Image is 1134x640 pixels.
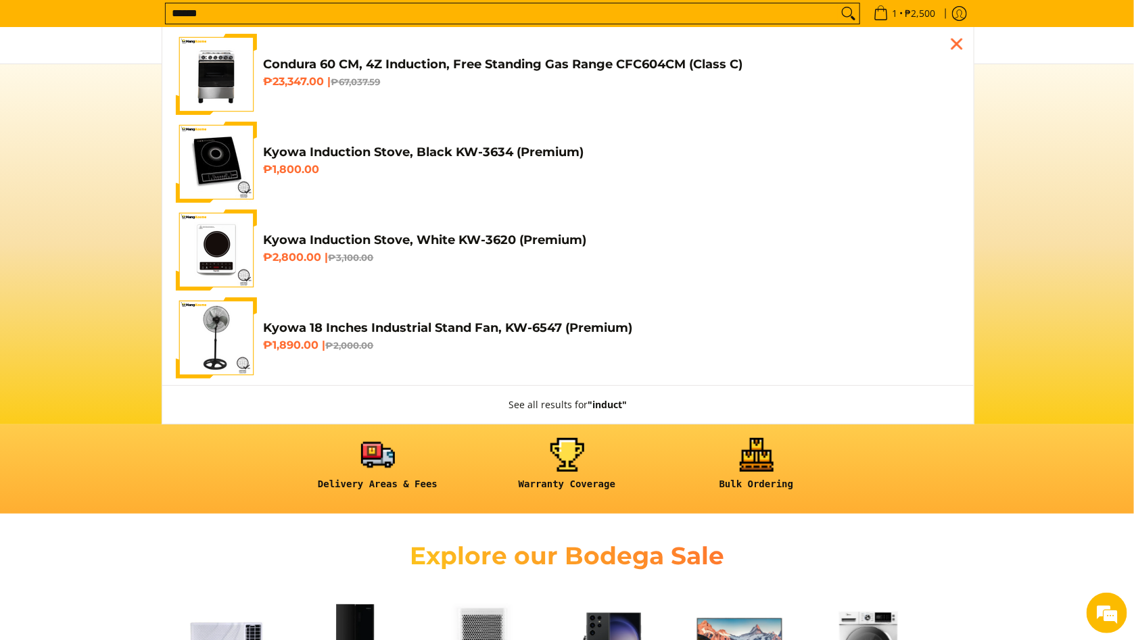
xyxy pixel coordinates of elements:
strong: "induct" [588,398,627,411]
img: Kyowa Induction Stove, White KW-3620 (Premium) [176,210,257,291]
h4: Kyowa 18 Inches Industrial Stand Fan, KW-6547 (Premium) [264,320,960,336]
div: Chat with us now [70,76,227,93]
h2: Explore our Bodega Sale [371,541,763,571]
button: See all results for"induct" [495,386,640,424]
h6: ₱1,800.00 [264,163,960,176]
span: • [870,6,940,21]
del: ₱2,000.00 [326,340,374,351]
a: Kyowa 18 Inches Industrial Stand Fan, KW-6547 (Premium) Kyowa 18 Inches Industrial Stand Fan, KW-... [176,297,960,378]
h6: ₱1,890.00 | [264,339,960,352]
a: Condura 60 CM, 4Z Induction, Free Standing Gas Range CFC604CM (Class C) Condura 60 CM, 4Z Inducti... [176,34,960,115]
h4: Kyowa Induction Stove, Black KW-3634 (Premium) [264,145,960,160]
span: ₱2,500 [903,9,938,18]
span: 1 [891,9,900,18]
img: Kyowa Induction Stove, Black KW-3634 (Premium) [176,122,257,203]
h6: ₱23,347.00 | [264,75,960,89]
a: <h6><strong>Warranty Coverage</strong></h6> [479,438,655,501]
div: Close pop up [947,34,967,54]
textarea: Type your message and hit 'Enter' [7,369,258,416]
h4: Kyowa Induction Stove, White KW-3620 (Premium) [264,232,960,248]
h4: Condura 60 CM, 4Z Induction, Free Standing Gas Range CFC604CM (Class C) [264,57,960,72]
a: <h6><strong>Bulk Ordering</strong></h6> [669,438,845,501]
del: ₱3,100.00 [329,252,374,263]
div: Minimize live chat window [222,7,254,39]
a: Kyowa Induction Stove, Black KW-3634 (Premium) Kyowa Induction Stove, Black KW-3634 (Premium) ₱1,... [176,122,960,203]
del: ₱67,037.59 [331,76,381,87]
img: Kyowa 18 Inches Industrial Stand Fan, KW-6547 (Premium) [176,297,257,378]
button: Search [838,3,859,24]
a: <h6><strong>Delivery Areas & Fees</strong></h6> [290,438,466,501]
h6: ₱2,800.00 | [264,251,960,264]
img: Condura 60 CM, 4Z Induction, Free Standing Gas Range CFC604CM (Class C) [176,34,257,115]
a: Kyowa Induction Stove, White KW-3620 (Premium) Kyowa Induction Stove, White KW-3620 (Premium) ₱2,... [176,210,960,291]
span: We're online! [78,170,187,307]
